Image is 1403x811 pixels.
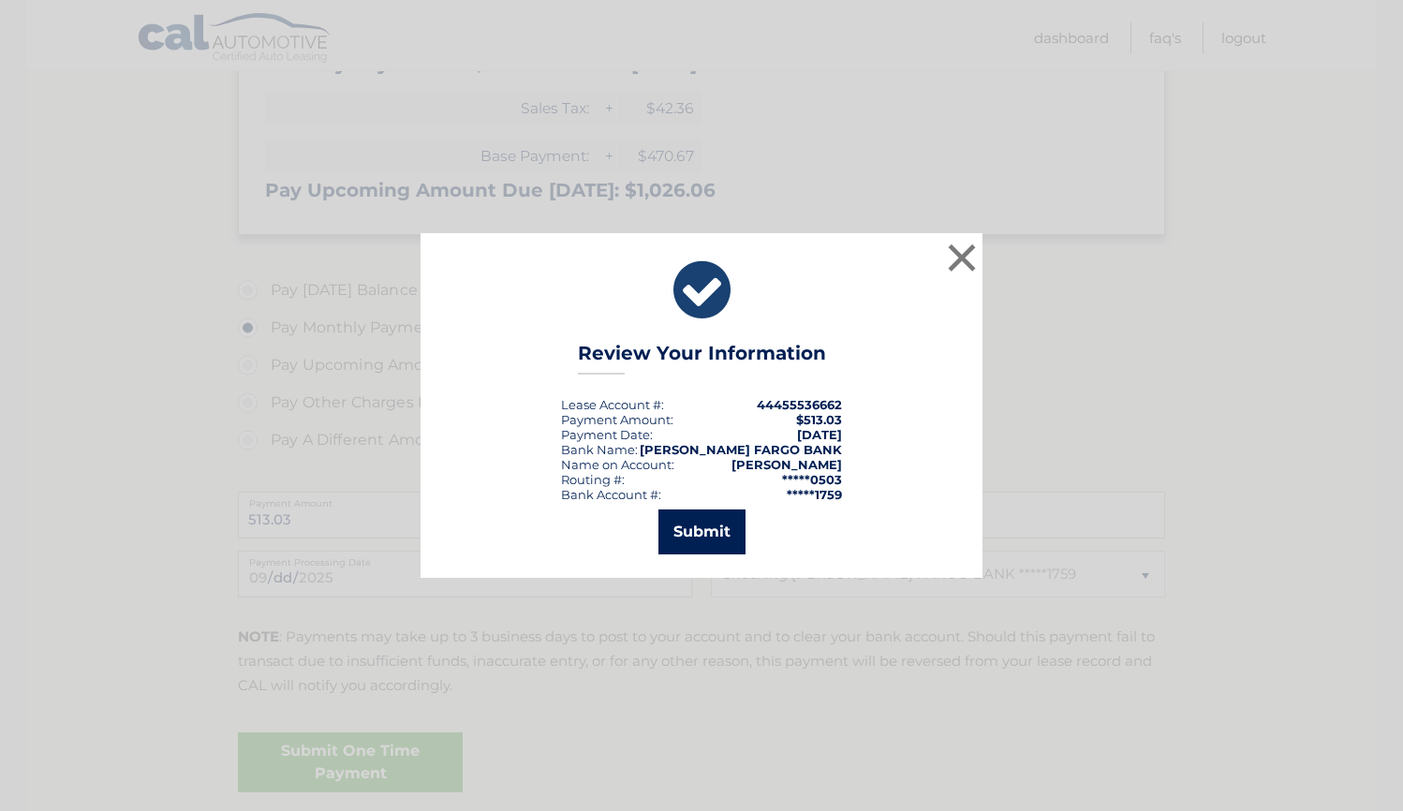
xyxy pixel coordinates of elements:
strong: 44455536662 [757,397,842,412]
strong: [PERSON_NAME] FARGO BANK [640,442,842,457]
div: Bank Account #: [561,487,661,502]
div: Bank Name: [561,442,638,457]
div: Payment Amount: [561,412,673,427]
span: [DATE] [797,427,842,442]
button: × [943,239,981,276]
span: Payment Date [561,427,650,442]
div: : [561,427,653,442]
span: $513.03 [796,412,842,427]
strong: [PERSON_NAME] [731,457,842,472]
div: Lease Account #: [561,397,664,412]
div: Routing #: [561,472,625,487]
div: Name on Account: [561,457,674,472]
h3: Review Your Information [578,342,826,375]
button: Submit [658,509,746,554]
